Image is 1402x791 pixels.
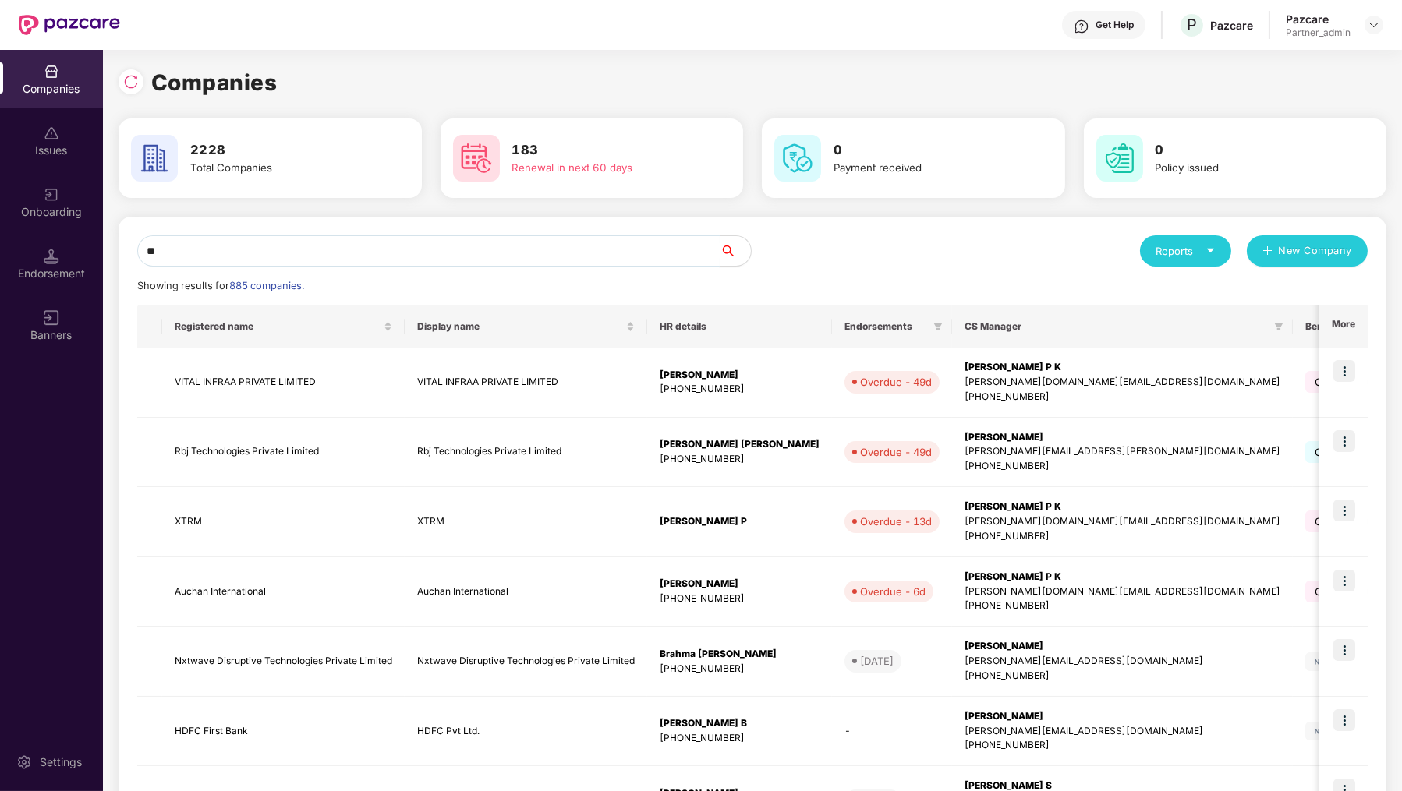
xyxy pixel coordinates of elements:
div: Partner_admin [1286,26,1351,39]
div: Policy issued [1156,160,1337,176]
img: icon [1333,360,1355,382]
span: GPA [1305,371,1345,393]
td: VITAL INFRAA PRIVATE LIMITED [405,348,647,418]
div: [PERSON_NAME][DOMAIN_NAME][EMAIL_ADDRESS][DOMAIN_NAME] [965,375,1280,390]
div: Payment received [834,160,1014,176]
img: svg+xml;base64,PHN2ZyBpZD0iUmVsb2FkLTMyeDMyIiB4bWxucz0iaHR0cDovL3d3dy53My5vcmcvMjAwMC9zdmciIHdpZH... [123,74,139,90]
span: Registered name [175,320,381,333]
div: [PERSON_NAME] P K [965,570,1280,584]
div: Get Help [1096,19,1134,31]
th: Display name [405,305,647,348]
img: svg+xml;base64,PHN2ZyBpZD0iQ29tcGFuaWVzIiB4bWxucz0iaHR0cDovL3d3dy53My5vcmcvMjAwMC9zdmciIHdpZHRoPS... [44,64,59,79]
div: [PERSON_NAME][EMAIL_ADDRESS][DOMAIN_NAME] [965,654,1280,669]
span: Display name [417,320,623,333]
h1: Companies [151,65,278,100]
img: icon [1333,709,1355,731]
img: icon [1333,570,1355,591]
span: Endorsements [844,320,927,333]
img: svg+xml;base64,PHN2ZyB4bWxucz0iaHR0cDovL3d3dy53My5vcmcvMjAwMC9zdmciIHdpZHRoPSI2MCIgaGVpZ2h0PSI2MC... [131,135,178,182]
td: VITAL INFRAA PRIVATE LIMITED [162,348,405,418]
div: [PERSON_NAME] [965,639,1280,654]
td: Rbj Technologies Private Limited [162,418,405,488]
img: icon [1333,500,1355,521]
h3: 0 [834,140,1014,161]
div: Pazcare [1210,18,1253,33]
div: [DATE] [860,653,894,669]
img: icon [1333,430,1355,452]
td: Nxtwave Disruptive Technologies Private Limited [162,627,405,697]
div: [PERSON_NAME] [660,368,820,383]
span: search [719,245,751,257]
span: 885 companies. [229,280,304,291]
h3: 2228 [190,140,371,161]
div: Settings [35,754,87,770]
th: Registered name [162,305,405,348]
td: XTRM [162,487,405,557]
div: [PERSON_NAME] P K [965,500,1280,514]
td: XTRM [405,487,647,557]
span: filter [1271,317,1287,336]
span: filter [933,322,943,331]
div: [PERSON_NAME] P K [965,360,1280,375]
span: GPA [1305,581,1345,602]
span: filter [1274,322,1283,331]
td: Auchan International [405,557,647,627]
span: plus [1262,245,1273,258]
img: svg+xml;base64,PHN2ZyB4bWxucz0iaHR0cDovL3d3dy53My5vcmcvMjAwMC9zdmciIHdpZHRoPSIxMjIiIGhlaWdodD0iMj... [1305,722,1400,740]
img: New Pazcare Logo [19,15,120,35]
img: svg+xml;base64,PHN2ZyB4bWxucz0iaHR0cDovL3d3dy53My5vcmcvMjAwMC9zdmciIHdpZHRoPSI2MCIgaGVpZ2h0PSI2MC... [1096,135,1143,182]
th: More [1319,305,1368,348]
img: svg+xml;base64,PHN2ZyBpZD0iU2V0dGluZy0yMHgyMCIgeG1sbnM9Imh0dHA6Ly93d3cudzMub3JnLzIwMDAvc3ZnIiB3aW... [16,754,32,770]
th: HR details [647,305,832,348]
div: [PERSON_NAME] P [660,514,820,529]
img: svg+xml;base64,PHN2ZyB4bWxucz0iaHR0cDovL3d3dy53My5vcmcvMjAwMC9zdmciIHdpZHRoPSI2MCIgaGVpZ2h0PSI2MC... [774,135,821,182]
div: [PERSON_NAME] [660,577,820,591]
div: [PERSON_NAME] [PERSON_NAME] [660,437,820,452]
button: search [719,235,752,267]
td: - [832,697,952,767]
div: [PHONE_NUMBER] [965,529,1280,544]
div: [PERSON_NAME][DOMAIN_NAME][EMAIL_ADDRESS][DOMAIN_NAME] [965,584,1280,599]
div: Reports [1156,243,1216,259]
span: New Company [1279,243,1353,259]
img: svg+xml;base64,PHN2ZyBpZD0iSGVscC0zMngzMiIgeG1sbnM9Imh0dHA6Ly93d3cudzMub3JnLzIwMDAvc3ZnIiB3aWR0aD... [1074,19,1089,34]
div: [PHONE_NUMBER] [965,390,1280,404]
div: [PHONE_NUMBER] [965,459,1280,474]
div: [PERSON_NAME] [965,709,1280,724]
div: Brahma [PERSON_NAME] [660,647,820,662]
div: [PHONE_NUMBER] [660,382,820,397]
div: Renewal in next 60 days [512,160,693,176]
div: [PERSON_NAME][EMAIL_ADDRESS][DOMAIN_NAME] [965,724,1280,739]
span: caret-down [1206,245,1216,256]
img: svg+xml;base64,PHN2ZyBpZD0iSXNzdWVzX2Rpc2FibGVkIiB4bWxucz0iaHR0cDovL3d3dy53My5vcmcvMjAwMC9zdmciIH... [44,125,59,141]
span: P [1187,16,1197,34]
div: [PHONE_NUMBER] [965,599,1280,613]
td: HDFC Pvt Ltd. [405,697,647,767]
h3: 183 [512,140,693,161]
img: svg+xml;base64,PHN2ZyB3aWR0aD0iMjAiIGhlaWdodD0iMjAiIHZpZXdCb3g9IjAgMCAyMCAyMCIgZmlsbD0ibm9uZSIgeG... [44,187,59,203]
div: [PHONE_NUMBER] [965,738,1280,753]
td: Auchan International [162,557,405,627]
img: svg+xml;base64,PHN2ZyB4bWxucz0iaHR0cDovL3d3dy53My5vcmcvMjAwMC9zdmciIHdpZHRoPSIxMjIiIGhlaWdodD0iMj... [1305,652,1400,671]
div: Overdue - 49d [860,444,932,460]
span: CS Manager [965,320,1268,333]
div: Overdue - 13d [860,514,932,529]
span: filter [930,317,946,336]
div: [PERSON_NAME] B [660,716,820,731]
div: [PERSON_NAME][DOMAIN_NAME][EMAIL_ADDRESS][DOMAIN_NAME] [965,514,1280,529]
div: [PERSON_NAME] [965,430,1280,445]
div: Overdue - 6d [860,584,926,599]
div: [PERSON_NAME][EMAIL_ADDRESS][PERSON_NAME][DOMAIN_NAME] [965,444,1280,459]
td: Nxtwave Disruptive Technologies Private Limited [405,627,647,697]
div: [PHONE_NUMBER] [965,669,1280,683]
img: svg+xml;base64,PHN2ZyB3aWR0aD0iMTQuNSIgaGVpZ2h0PSIxNC41IiB2aWV3Qm94PSIwIDAgMTYgMTYiIGZpbGw9Im5vbm... [44,249,59,264]
img: icon [1333,639,1355,661]
div: Pazcare [1286,12,1351,26]
div: [PHONE_NUMBER] [660,662,820,676]
div: [PHONE_NUMBER] [660,591,820,606]
button: plusNew Company [1247,235,1368,267]
td: HDFC First Bank [162,697,405,767]
img: svg+xml;base64,PHN2ZyBpZD0iRHJvcGRvd24tMzJ4MzIiIHhtbG5zPSJodHRwOi8vd3d3LnczLm9yZy8yMDAwL3N2ZyIgd2... [1368,19,1380,31]
span: Showing results for [137,280,304,291]
img: svg+xml;base64,PHN2ZyB3aWR0aD0iMTYiIGhlaWdodD0iMTYiIHZpZXdCb3g9IjAgMCAxNiAxNiIgZmlsbD0ibm9uZSIgeG... [44,310,59,326]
